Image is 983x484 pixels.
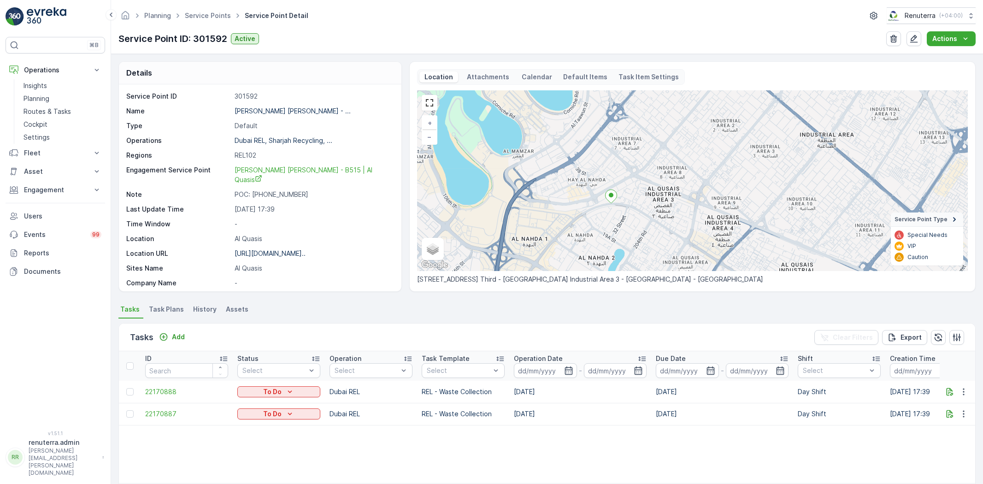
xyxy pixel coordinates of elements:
div: RR [8,450,23,465]
p: Location [126,234,231,243]
button: RRrenuterra.admin[PERSON_NAME][EMAIL_ADDRESS][PERSON_NAME][DOMAIN_NAME] [6,438,105,477]
a: View Fullscreen [423,96,436,110]
td: [DATE] [509,381,651,403]
p: To Do [263,409,282,419]
input: dd/mm/yyyy [890,363,953,378]
p: Details [126,67,152,78]
p: Regions [126,151,231,160]
p: Users [24,212,101,221]
p: Al Quasis [235,234,392,243]
button: Actions [927,31,976,46]
span: Task Plans [149,305,184,314]
img: Screenshot_2024-07-26_at_13.33.01.png [887,11,901,21]
p: Reports [24,248,101,258]
p: Asset [24,167,87,176]
p: Attachments [465,72,511,82]
button: Clear Filters [814,330,878,345]
p: REL102 [235,151,392,160]
p: Service Point ID: 301592 [118,32,227,46]
button: Add [155,331,188,342]
button: Active [231,33,259,44]
p: Operations [126,136,231,145]
p: REL - Waste Collection [422,409,505,419]
p: Select [242,366,306,375]
p: renuterra.admin [29,438,98,447]
img: Google [419,259,450,271]
a: Cockpit [20,118,105,131]
p: - [235,219,392,229]
p: Add [172,332,185,342]
p: Company Name [126,278,231,288]
p: Default [235,121,392,130]
p: - [235,278,392,288]
p: Day Shift [798,387,881,396]
a: Reports [6,244,105,262]
p: [URL][DOMAIN_NAME].. [235,249,306,257]
td: [DATE] [509,403,651,425]
p: Service Point ID [126,92,231,101]
p: Insights [24,81,47,90]
p: Select [335,366,398,375]
p: Engagement [24,185,87,195]
p: POC: ‎[PHONE_NUMBER] [235,190,392,199]
p: [DATE] 17:39 [235,205,392,214]
button: To Do [237,386,320,397]
span: + [428,119,432,127]
p: [PERSON_NAME][EMAIL_ADDRESS][PERSON_NAME][DOMAIN_NAME] [29,447,98,477]
span: − [427,133,432,141]
a: Documents [6,262,105,281]
span: Service Point Type [895,216,948,223]
a: Homepage [120,14,130,22]
input: Search [145,363,228,378]
p: Select [803,366,866,375]
p: Caution [907,254,928,261]
button: Asset [6,162,105,181]
a: Routes & Tasks [20,105,105,118]
span: v 1.51.1 [6,431,105,436]
p: Type [126,121,231,130]
input: dd/mm/yyyy [514,363,577,378]
p: Creation Time [890,354,936,363]
span: Tasks [120,305,140,314]
p: Name [126,106,231,116]
p: Note [126,190,231,199]
p: To Do [263,387,282,396]
p: Al Quasis [235,264,392,273]
p: Cockpit [24,120,47,129]
p: [PERSON_NAME] [PERSON_NAME] - ... [235,107,351,115]
summary: Service Point Type [891,212,963,227]
p: Last Update Time [126,205,231,214]
p: Operation [330,354,361,363]
p: Routes & Tasks [24,107,71,116]
p: Task Item Settings [618,72,679,82]
button: To Do [237,408,320,419]
a: 22170887 [145,409,228,419]
p: Engagement Service Point [126,165,231,184]
a: Service Points [185,12,231,19]
p: Calendar [522,72,552,82]
p: Location [423,72,454,82]
p: REL - Waste Collection [422,387,505,396]
p: - [579,365,582,376]
p: ( +04:00 ) [939,12,963,19]
p: [STREET_ADDRESS] Third - [GEOGRAPHIC_DATA] Industrial Area 3 - [GEOGRAPHIC_DATA] - [GEOGRAPHIC_DATA] [417,275,968,284]
p: Actions [932,34,957,43]
img: logo_light-DOdMpM7g.png [27,7,66,26]
p: Export [901,333,922,342]
p: ID [145,354,152,363]
p: Renuterra [905,11,936,20]
p: Dubai REL [330,409,412,419]
p: Location URL [126,249,231,258]
p: Sites Name [126,264,231,273]
p: Shift [798,354,813,363]
button: Operations [6,61,105,79]
p: Select [427,366,490,375]
span: 22170888 [145,387,228,396]
a: Open this area in Google Maps (opens a new window) [419,259,450,271]
p: ⌘B [89,41,99,49]
p: Due Date [656,354,686,363]
span: Service Point Detail [243,11,310,20]
p: Active [235,34,255,43]
p: Operations [24,65,87,75]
